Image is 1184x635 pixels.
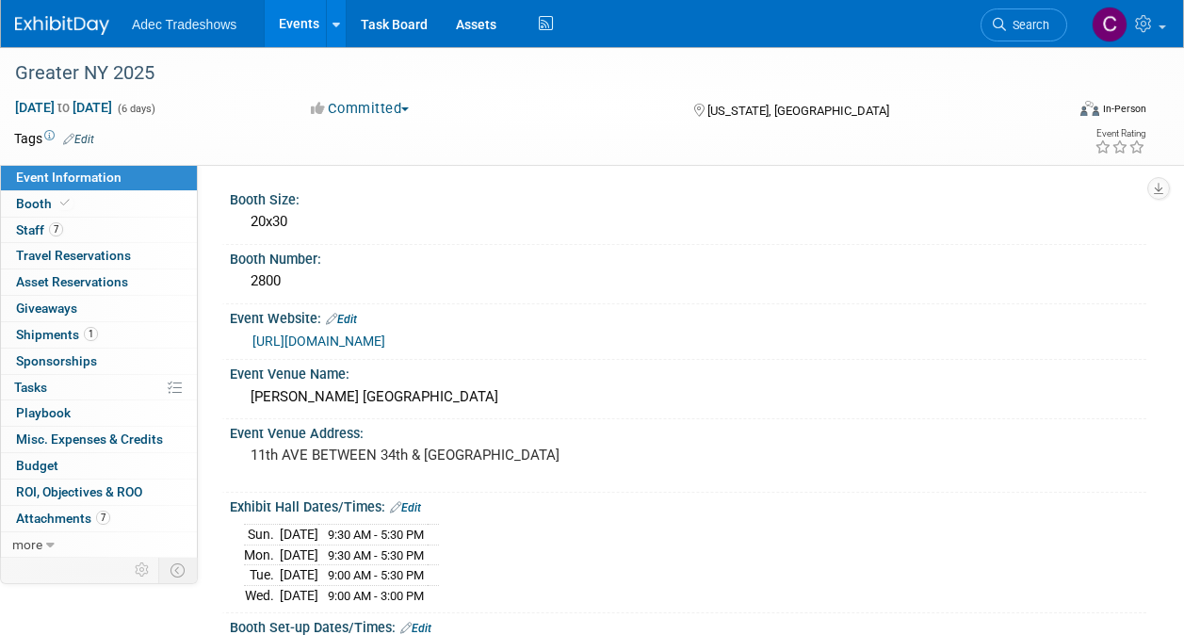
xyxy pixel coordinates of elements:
span: 7 [49,222,63,236]
span: ROI, Objectives & ROO [16,484,142,499]
img: Carol Schmidlin [1092,7,1127,42]
span: 9:00 AM - 3:00 PM [328,589,424,603]
td: Tue. [244,565,280,586]
a: Travel Reservations [1,243,197,269]
span: Attachments [16,511,110,526]
span: Misc. Expenses & Credits [16,431,163,447]
div: Event Format [981,98,1146,126]
pre: 11th AVE BETWEEN 34th & [GEOGRAPHIC_DATA] [251,447,591,464]
a: Tasks [1,375,197,400]
a: Attachments7 [1,506,197,531]
a: Playbook [1,400,197,426]
a: Sponsorships [1,349,197,374]
div: In-Person [1102,102,1146,116]
td: [DATE] [280,585,318,605]
span: [DATE] [DATE] [14,99,113,116]
span: 9:30 AM - 5:30 PM [328,548,424,562]
div: Event Venue Address: [230,419,1146,443]
span: [US_STATE], [GEOGRAPHIC_DATA] [707,104,889,118]
div: Event Rating [1095,129,1145,138]
div: 20x30 [244,207,1132,236]
a: Shipments1 [1,322,197,348]
div: 2800 [244,267,1132,296]
div: Exhibit Hall Dates/Times: [230,493,1146,517]
a: Misc. Expenses & Credits [1,427,197,452]
td: Tags [14,129,94,148]
span: Travel Reservations [16,248,131,263]
div: Booth Number: [230,245,1146,269]
div: Booth Size: [230,186,1146,209]
a: Booth [1,191,197,217]
a: [URL][DOMAIN_NAME] [252,334,385,349]
td: [DATE] [280,525,318,545]
img: Format-Inperson.png [1080,101,1099,116]
span: Budget [16,458,58,473]
div: Event Venue Name: [230,360,1146,383]
a: Budget [1,453,197,479]
a: Event Information [1,165,197,190]
a: Edit [63,133,94,146]
img: ExhibitDay [15,16,109,35]
span: 9:00 AM - 5:30 PM [328,568,424,582]
td: Mon. [244,545,280,565]
span: Sponsorships [16,353,97,368]
span: Giveaways [16,301,77,316]
td: Sun. [244,525,280,545]
span: to [55,100,73,115]
span: 9:30 AM - 5:30 PM [328,528,424,542]
span: Shipments [16,327,98,342]
span: 1 [84,327,98,341]
a: ROI, Objectives & ROO [1,480,197,505]
a: Staff7 [1,218,197,243]
button: Committed [304,99,416,119]
span: Adec Tradeshows [132,17,236,32]
span: Tasks [14,380,47,395]
a: Edit [390,501,421,514]
span: Playbook [16,405,71,420]
td: [DATE] [280,565,318,586]
a: Giveaways [1,296,197,321]
a: Edit [400,622,431,635]
span: Event Information [16,170,122,185]
span: 7 [96,511,110,525]
td: Wed. [244,585,280,605]
span: (6 days) [116,103,155,115]
td: Personalize Event Tab Strip [126,558,159,582]
div: [PERSON_NAME] [GEOGRAPHIC_DATA] [244,383,1132,412]
a: Asset Reservations [1,269,197,295]
td: [DATE] [280,545,318,565]
td: Toggle Event Tabs [159,558,198,582]
a: Edit [326,313,357,326]
span: Search [1006,18,1049,32]
a: Search [981,8,1067,41]
div: Event Website: [230,304,1146,329]
span: Booth [16,196,73,211]
a: more [1,532,197,558]
span: more [12,537,42,552]
div: Greater NY 2025 [8,57,1049,90]
span: Asset Reservations [16,274,128,289]
i: Booth reservation complete [60,198,70,208]
span: Staff [16,222,63,237]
